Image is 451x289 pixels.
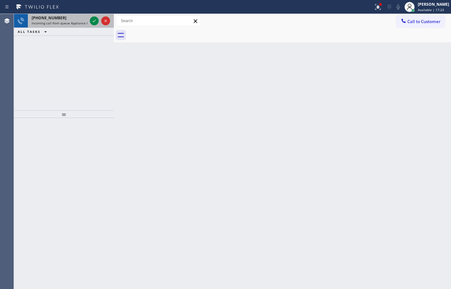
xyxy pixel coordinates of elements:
[418,2,449,7] div: [PERSON_NAME]
[14,28,53,35] button: ALL TASKS
[394,3,403,11] button: Mute
[396,15,445,28] button: Call to Customer
[418,8,444,12] span: Available | 17:23
[32,15,66,21] span: [PHONE_NUMBER]
[116,16,201,26] input: Search
[32,21,128,25] span: Incoming call from queue Appliance Repair [GEOGRAPHIC_DATA]
[18,29,40,34] span: ALL TASKS
[407,19,441,24] span: Call to Customer
[90,16,99,25] button: Accept
[101,16,110,25] button: Reject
